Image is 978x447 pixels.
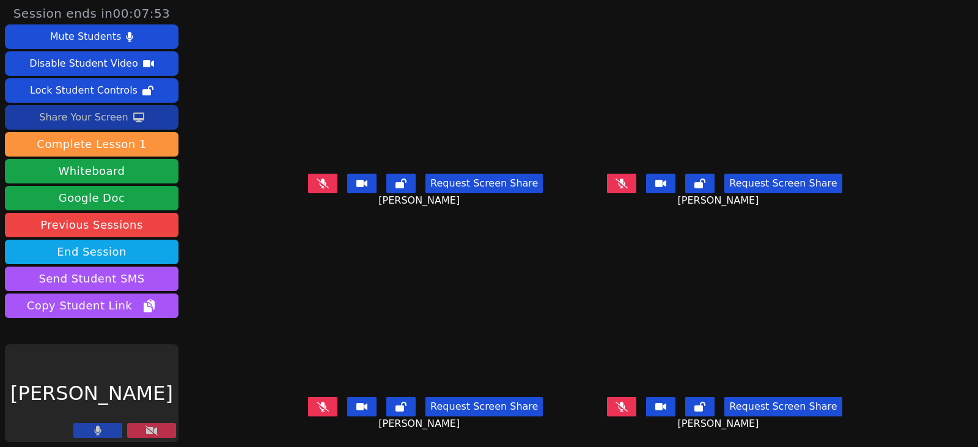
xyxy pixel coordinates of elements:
[50,27,121,46] div: Mute Students
[678,416,762,431] span: [PERSON_NAME]
[5,24,178,49] button: Mute Students
[378,193,463,208] span: [PERSON_NAME]
[5,132,178,157] button: Complete Lesson 1
[425,174,543,193] button: Request Screen Share
[5,240,178,264] button: End Session
[5,294,178,318] button: Copy Student Link
[30,81,138,100] div: Lock Student Controls
[113,6,171,21] time: 00:07:53
[724,174,842,193] button: Request Screen Share
[378,416,463,431] span: [PERSON_NAME]
[5,78,178,103] button: Lock Student Controls
[5,344,178,442] div: [PERSON_NAME]
[724,397,842,416] button: Request Screen Share
[5,51,178,76] button: Disable Student Video
[5,267,178,291] button: Send Student SMS
[13,5,171,22] span: Session ends in
[678,193,762,208] span: [PERSON_NAME]
[5,105,178,130] button: Share Your Screen
[29,54,138,73] div: Disable Student Video
[27,297,156,314] span: Copy Student Link
[39,108,128,127] div: Share Your Screen
[5,186,178,210] a: Google Doc
[5,213,178,237] a: Previous Sessions
[425,397,543,416] button: Request Screen Share
[5,159,178,183] button: Whiteboard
